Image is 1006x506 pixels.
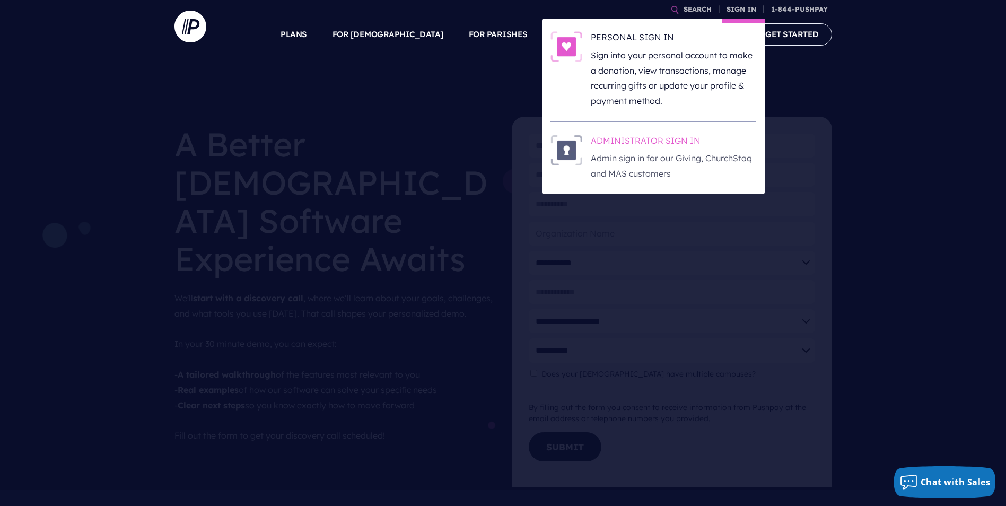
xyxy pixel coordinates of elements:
a: FOR PARISHES [469,16,528,53]
a: ADMINISTRATOR SIGN IN - Illustration ADMINISTRATOR SIGN IN Admin sign in for our Giving, ChurchSt... [550,135,756,181]
a: PLANS [281,16,307,53]
a: FOR [DEMOGRAPHIC_DATA] [333,16,443,53]
img: PERSONAL SIGN IN - Illustration [550,31,582,62]
a: PERSONAL SIGN IN - Illustration PERSONAL SIGN IN Sign into your personal account to make a donati... [550,31,756,109]
a: GET STARTED [752,23,832,45]
a: SOLUTIONS [553,16,600,53]
img: ADMINISTRATOR SIGN IN - Illustration [550,135,582,165]
h6: PERSONAL SIGN IN [591,31,756,47]
a: EXPLORE [625,16,662,53]
p: Sign into your personal account to make a donation, view transactions, manage recurring gifts or ... [591,48,756,109]
p: Admin sign in for our Giving, ChurchStaq and MAS customers [591,151,756,181]
span: Chat with Sales [921,476,991,488]
h6: ADMINISTRATOR SIGN IN [591,135,756,151]
button: Chat with Sales [894,466,996,498]
a: COMPANY [688,16,727,53]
